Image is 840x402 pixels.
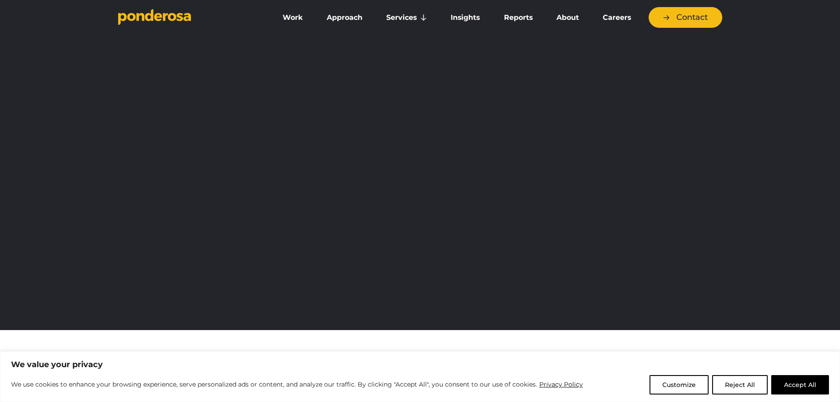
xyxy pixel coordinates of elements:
[273,8,313,27] a: Work
[11,359,829,370] p: We value your privacy
[546,8,589,27] a: About
[317,8,373,27] a: Approach
[649,7,722,28] a: Contact
[771,375,829,394] button: Accept All
[11,379,583,390] p: We use cookies to enhance your browsing experience, serve personalized ads or content, and analyz...
[712,375,768,394] button: Reject All
[650,375,709,394] button: Customize
[494,8,543,27] a: Reports
[118,9,259,26] a: Go to homepage
[441,8,490,27] a: Insights
[539,379,583,390] a: Privacy Policy
[376,8,437,27] a: Services
[593,8,641,27] a: Careers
